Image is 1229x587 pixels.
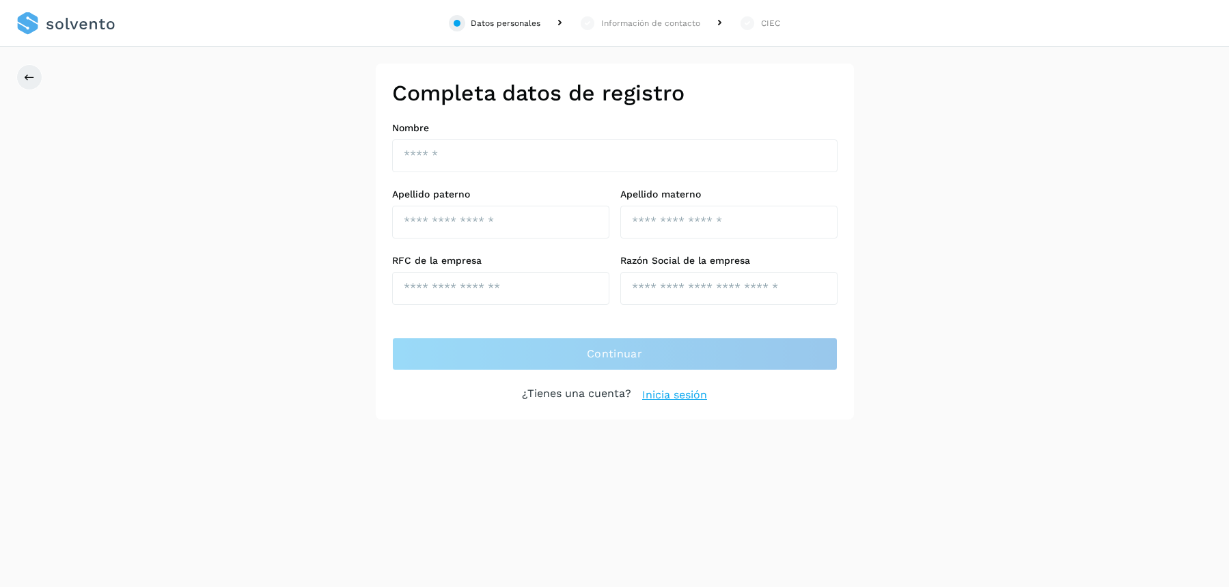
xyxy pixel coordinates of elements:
div: CIEC [761,17,780,29]
label: RFC de la empresa [392,255,609,267]
div: Datos personales [471,17,540,29]
label: Nombre [392,122,838,134]
a: Inicia sesión [642,387,707,403]
h2: Completa datos de registro [392,80,838,106]
label: Razón Social de la empresa [620,255,838,267]
button: Continuar [392,338,838,370]
label: Apellido paterno [392,189,609,200]
p: ¿Tienes una cuenta? [522,387,631,403]
div: Información de contacto [601,17,700,29]
label: Apellido materno [620,189,838,200]
span: Continuar [587,346,642,361]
